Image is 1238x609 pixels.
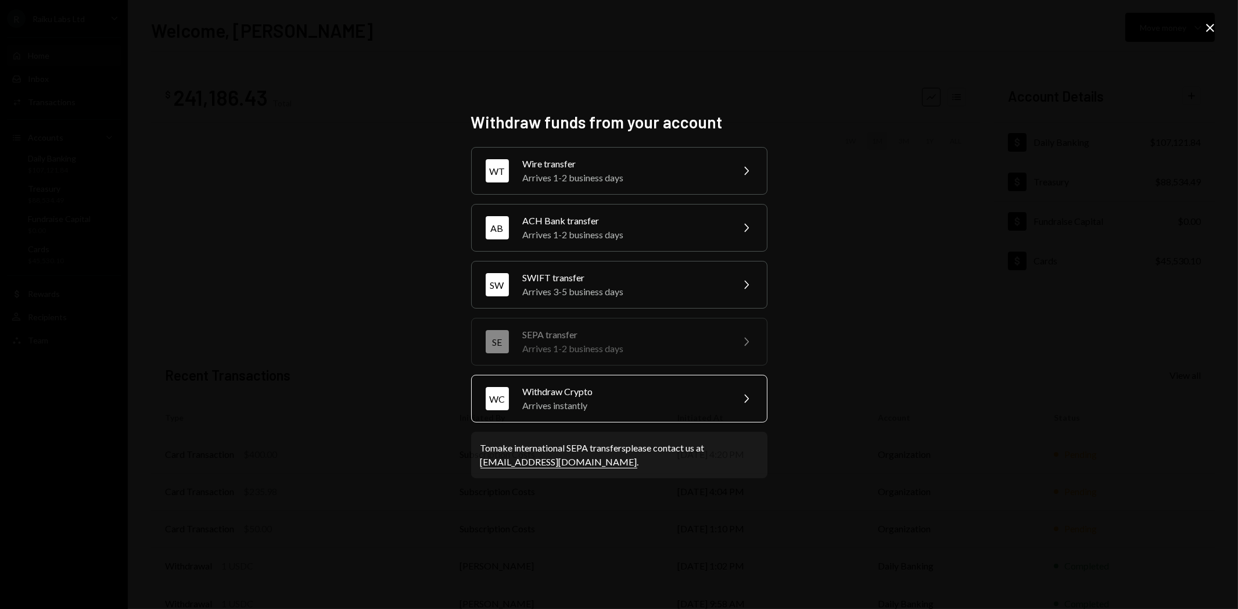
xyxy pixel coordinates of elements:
[471,261,767,309] button: SWSWIFT transferArrives 3-5 business days
[471,204,767,252] button: ABACH Bank transferArrives 1-2 business days
[523,328,725,342] div: SEPA transfer
[523,399,725,413] div: Arrives instantly
[486,330,509,353] div: SE
[486,273,509,296] div: SW
[523,171,725,185] div: Arrives 1-2 business days
[523,342,725,356] div: Arrives 1-2 business days
[523,214,725,228] div: ACH Bank transfer
[486,159,509,182] div: WT
[523,271,725,285] div: SWIFT transfer
[480,456,637,468] a: [EMAIL_ADDRESS][DOMAIN_NAME]
[471,147,767,195] button: WTWire transferArrives 1-2 business days
[471,375,767,422] button: WCWithdraw CryptoArrives instantly
[523,385,725,399] div: Withdraw Crypto
[523,157,725,171] div: Wire transfer
[480,441,758,469] div: To make international SEPA transfers please contact us at .
[523,285,725,299] div: Arrives 3-5 business days
[486,216,509,239] div: AB
[486,387,509,410] div: WC
[523,228,725,242] div: Arrives 1-2 business days
[471,111,767,134] h2: Withdraw funds from your account
[471,318,767,366] button: SESEPA transferArrives 1-2 business days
